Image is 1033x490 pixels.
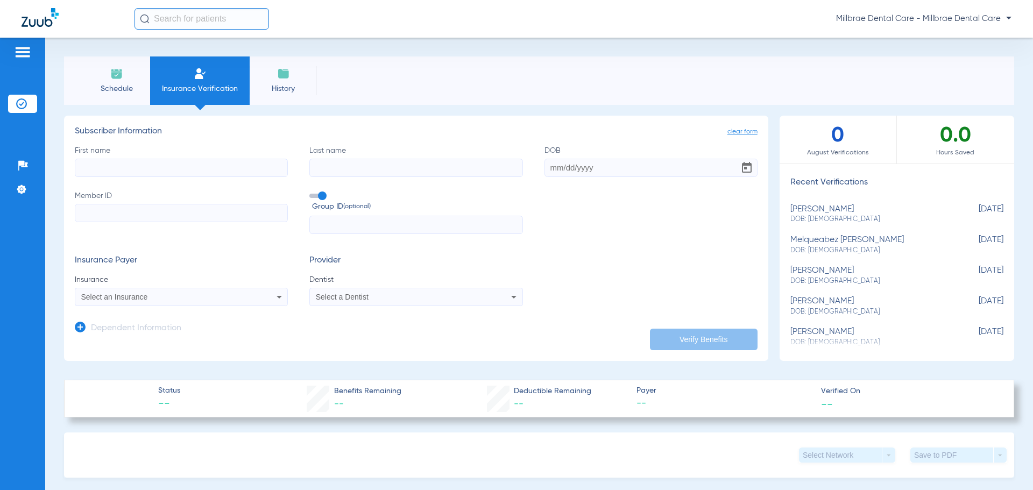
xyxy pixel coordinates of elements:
span: DOB: [DEMOGRAPHIC_DATA] [790,307,950,317]
div: melqueabez [PERSON_NAME] [790,235,950,255]
iframe: Chat Widget [979,438,1033,490]
h3: Subscriber Information [75,126,758,137]
span: Verified On [821,386,996,397]
h3: Provider [309,255,522,266]
input: DOBOpen calendar [544,159,758,177]
div: [PERSON_NAME] [790,266,950,286]
span: Millbrae Dental Care - Millbrae Dental Care [836,13,1011,24]
span: -- [636,397,812,410]
span: Deductible Remaining [514,386,591,397]
span: Insurance [75,274,288,285]
img: hamburger-icon [14,46,31,59]
img: Zuub Logo [22,8,59,27]
span: -- [334,399,344,409]
span: Select a Dentist [316,293,369,301]
button: Open calendar [736,157,758,179]
img: Schedule [110,67,123,80]
span: [DATE] [950,296,1003,316]
span: DOB: [DEMOGRAPHIC_DATA] [790,276,950,286]
img: History [277,67,290,80]
h3: Dependent Information [91,323,181,334]
span: Group ID [312,201,522,212]
span: [DATE] [950,266,1003,286]
span: Hours Saved [897,147,1014,158]
span: -- [514,399,523,409]
span: DOB: [DEMOGRAPHIC_DATA] [790,246,950,255]
div: [PERSON_NAME] [790,204,950,224]
div: 0 [780,116,897,164]
input: Member ID [75,204,288,222]
h3: Insurance Payer [75,255,288,266]
div: [PERSON_NAME] [790,296,950,316]
span: Schedule [91,83,142,94]
span: History [258,83,309,94]
span: Benefits Remaining [334,386,401,397]
div: 0.0 [897,116,1014,164]
span: [DATE] [950,204,1003,224]
img: Manual Insurance Verification [194,67,207,80]
span: Select an Insurance [81,293,148,301]
h3: Recent Verifications [780,177,1014,188]
span: August Verifications [780,147,896,158]
span: Dentist [309,274,522,285]
input: Search for patients [135,8,269,30]
span: Insurance Verification [158,83,242,94]
img: Search Icon [140,14,150,24]
input: First name [75,159,288,177]
span: [DATE] [950,235,1003,255]
label: First name [75,145,288,177]
span: -- [821,398,833,409]
span: clear form [727,126,758,137]
span: Status [158,385,180,396]
span: [DATE] [950,327,1003,347]
small: (optional) [343,201,371,212]
label: DOB [544,145,758,177]
span: Payer [636,385,812,396]
label: Last name [309,145,522,177]
div: [PERSON_NAME] [790,327,950,347]
span: -- [158,397,180,412]
label: Member ID [75,190,288,235]
button: Verify Benefits [650,329,758,350]
input: Last name [309,159,522,177]
span: DOB: [DEMOGRAPHIC_DATA] [790,215,950,224]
